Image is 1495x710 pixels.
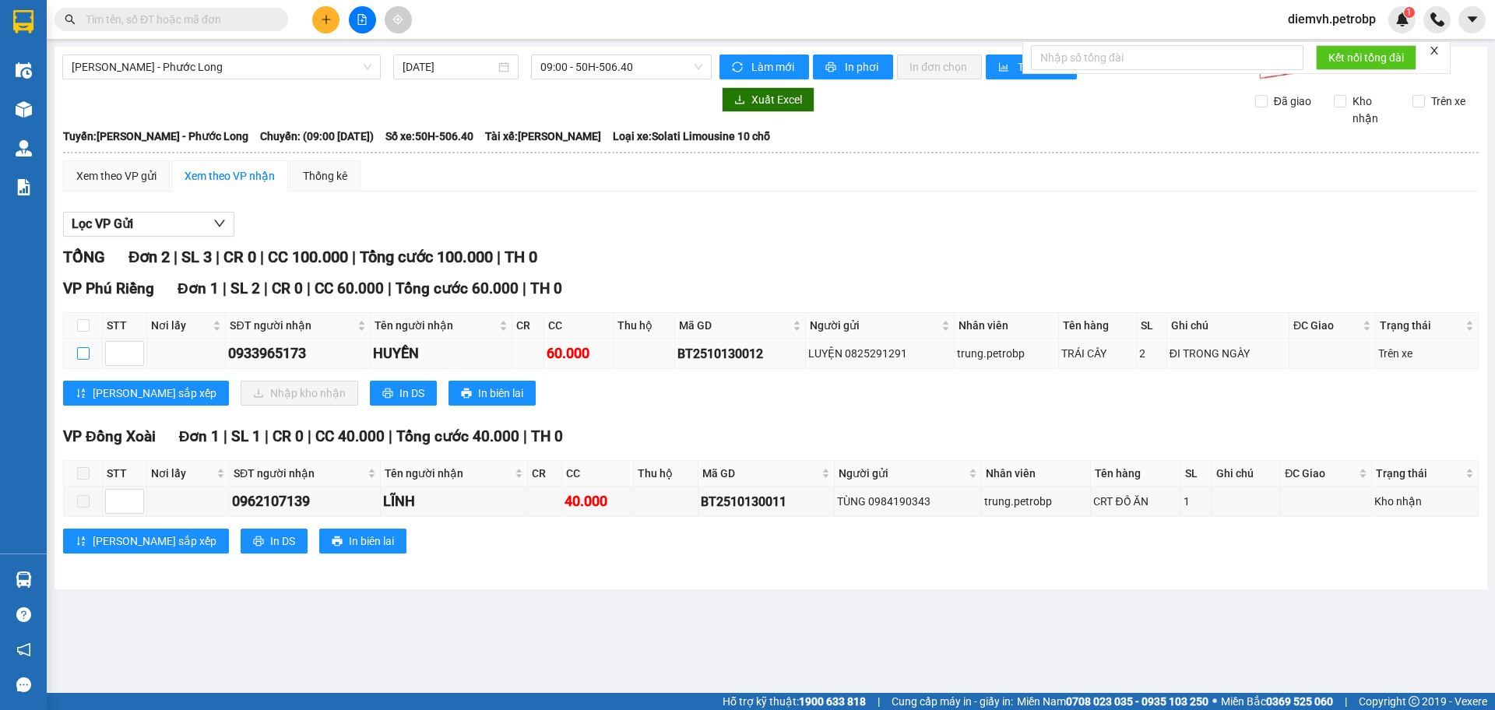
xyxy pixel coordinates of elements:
span: Trên xe [1425,93,1472,110]
span: Đã giao [1268,93,1317,110]
span: printer [382,388,393,400]
div: Xem theo VP nhận [185,167,275,185]
th: Ghi chú [1167,313,1289,339]
span: CC : [120,104,142,121]
th: SL [1137,313,1167,339]
span: SĐT người nhận [234,465,364,482]
span: | [523,427,527,445]
th: SL [1181,461,1212,487]
span: | [260,248,264,266]
span: | [174,248,178,266]
div: 0962107139 [232,490,378,512]
span: | [878,693,880,710]
th: Thu hộ [614,313,676,339]
span: copyright [1409,696,1419,707]
span: Mã GD [702,465,818,482]
div: trung.petrobp [957,345,1056,362]
span: | [223,427,227,445]
span: TH 0 [530,279,562,297]
th: Nhân viên [955,313,1059,339]
span: Đơn 2 [128,248,170,266]
th: CR [528,461,561,487]
button: printerIn biên lai [319,529,406,554]
div: CRT ĐỒ ĂN [1093,493,1178,510]
th: Thu hộ [634,461,699,487]
span: In biên lai [478,385,523,402]
button: Kết nối tổng đài [1316,45,1416,70]
span: Tên người nhận [375,317,495,334]
div: 2 [1139,345,1164,362]
span: Mã GD [679,317,789,334]
span: VP Phú Riềng [63,279,154,297]
div: ĐI TRONG NGÀY [1170,345,1286,362]
button: printerIn DS [241,529,308,554]
span: down [213,217,226,230]
span: printer [461,388,472,400]
span: | [265,427,269,445]
span: | [522,279,526,297]
span: close [1429,45,1440,56]
img: warehouse-icon [16,571,32,588]
div: Trang [122,51,220,69]
span: Nơi lấy [151,465,213,482]
span: Gửi: [13,15,37,31]
span: download [734,94,745,107]
span: TH 0 [505,248,537,266]
span: search [65,14,76,25]
span: Kết nối tổng đài [1328,49,1404,66]
span: Nhận: [122,15,160,31]
button: sort-ascending[PERSON_NAME] sắp xếp [63,529,229,554]
div: 0933965173 [228,343,368,364]
span: CC 40.000 [315,427,385,445]
td: LĨNH [381,487,528,517]
span: printer [253,536,264,548]
span: message [16,677,31,692]
span: Tổng cước 100.000 [360,248,493,266]
div: 80.000 [120,100,222,122]
span: In DS [270,532,295,550]
span: CR 0 [273,427,304,445]
span: Người gửi [810,317,938,334]
span: [PERSON_NAME] sắp xếp [93,385,216,402]
span: bar-chart [998,62,1011,74]
div: BT2510130012 [677,344,802,364]
span: Tổng cước 60.000 [396,279,519,297]
button: printerIn biên lai [448,381,536,406]
span: Miền Bắc [1221,693,1333,710]
span: VP Đồng Xoài [63,427,156,445]
sup: 1 [1404,7,1415,18]
span: | [264,279,268,297]
button: file-add [349,6,376,33]
th: CC [562,461,634,487]
img: logo-vxr [13,10,33,33]
span: | [497,248,501,266]
span: ⚪️ [1212,698,1217,705]
th: CC [544,313,614,339]
td: BT2510130011 [698,487,834,517]
button: In đơn chọn [897,54,982,79]
span: Kho nhận [1346,93,1401,127]
th: Nhân viên [982,461,1091,487]
div: TRÁI CÂY [1061,345,1134,362]
span: sort-ascending [76,388,86,400]
div: LUYỆN 0825291291 [808,345,952,362]
button: downloadNhập kho nhận [241,381,358,406]
td: 0962107139 [230,487,381,517]
span: Miền Nam [1017,693,1208,710]
td: HUYỀN [371,339,512,369]
span: CR 0 [272,279,303,297]
img: phone-icon [1430,12,1444,26]
span: | [389,427,392,445]
span: CC 100.000 [268,248,348,266]
div: Thống kê [303,167,347,185]
span: question-circle [16,607,31,622]
strong: 0708 023 035 - 0935 103 250 [1066,695,1208,708]
div: HƯỜNG [13,51,111,69]
span: aim [392,14,403,25]
button: printerIn DS [370,381,437,406]
span: | [216,248,220,266]
span: Làm mới [751,58,797,76]
button: syncLàm mới [719,54,809,79]
td: BT2510130012 [675,339,805,369]
div: 60.000 [547,343,610,364]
